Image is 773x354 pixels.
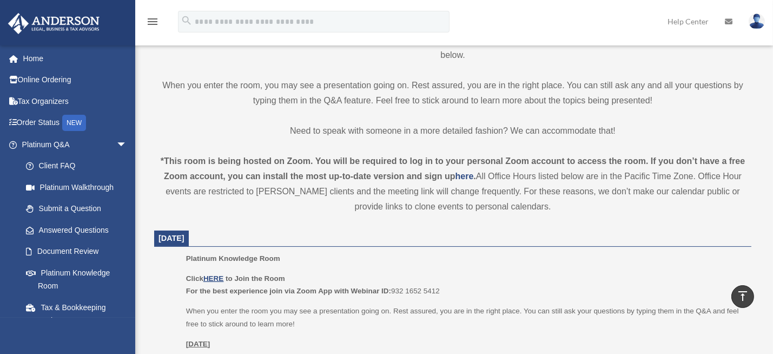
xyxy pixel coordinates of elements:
[15,155,143,177] a: Client FAQ
[8,90,143,112] a: Tax Organizers
[154,78,751,108] p: When you enter the room, you may see a presentation going on. Rest assured, you are in the right ...
[186,254,280,263] span: Platinum Knowledge Room
[749,14,765,29] img: User Pic
[8,69,143,91] a: Online Ordering
[186,305,744,330] p: When you enter the room you may see a presentation going on. Rest assured, you are in the right p...
[8,112,143,134] a: Order StatusNEW
[5,13,103,34] img: Anderson Advisors Platinum Portal
[731,285,754,308] a: vertical_align_top
[181,15,193,27] i: search
[186,287,391,295] b: For the best experience join via Zoom App with Webinar ID:
[15,262,138,297] a: Platinum Knowledge Room
[154,154,751,214] div: All Office Hours listed below are in the Pacific Time Zone. Office Hour events are restricted to ...
[15,241,143,263] a: Document Review
[226,274,285,283] b: to Join the Room
[15,219,143,241] a: Answered Questions
[186,272,744,298] p: 932 1652 5412
[455,172,474,181] a: here
[8,134,143,155] a: Platinum Q&Aarrow_drop_down
[186,340,210,348] u: [DATE]
[158,234,184,242] span: [DATE]
[154,123,751,139] p: Need to speak with someone in a more detailed fashion? We can accommodate that!
[186,274,226,283] b: Click
[15,198,143,220] a: Submit a Question
[15,176,143,198] a: Platinum Walkthrough
[146,19,159,28] a: menu
[473,172,475,181] strong: .
[62,115,86,131] div: NEW
[154,32,751,63] p: Our open office hours and helplines have moved into our new ! The revised schedule is below.
[116,134,138,156] span: arrow_drop_down
[8,48,143,69] a: Home
[161,156,745,181] strong: *This room is being hosted on Zoom. You will be required to log in to your personal Zoom account ...
[15,297,143,331] a: Tax & Bookkeeping Packages
[203,274,223,283] a: HERE
[736,290,749,303] i: vertical_align_top
[146,15,159,28] i: menu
